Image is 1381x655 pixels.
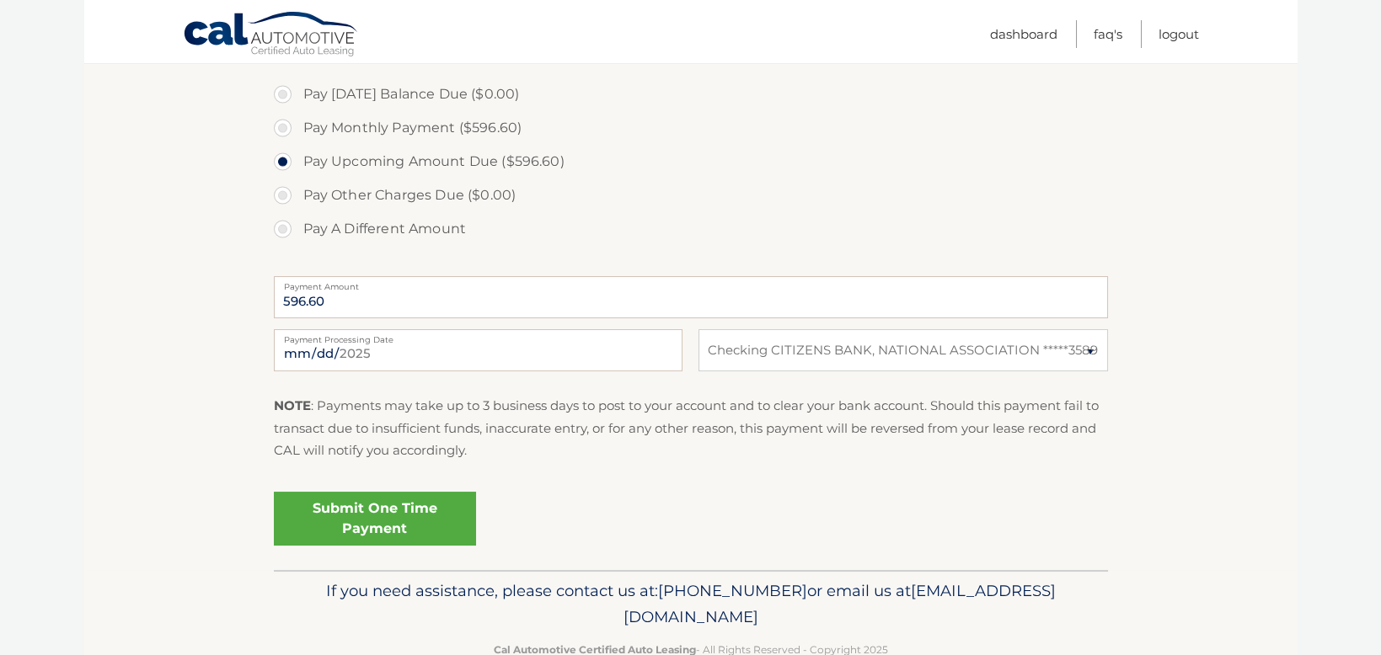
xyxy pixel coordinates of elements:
[285,578,1097,631] p: If you need assistance, please contact us at: or email us at
[1094,20,1122,48] a: FAQ's
[183,11,360,60] a: Cal Automotive
[274,145,1108,178] label: Pay Upcoming Amount Due ($596.60)
[274,77,1108,111] label: Pay [DATE] Balance Due ($0.00)
[274,276,1108,290] label: Payment Amount
[274,178,1108,212] label: Pay Other Charges Due ($0.00)
[990,20,1057,48] a: Dashboard
[274,397,311,413] strong: NOTE
[274,329,682,343] label: Payment Processing Date
[274,212,1108,246] label: Pay A Different Amount
[1159,20,1199,48] a: Logout
[274,329,682,371] input: Payment Date
[658,581,807,600] span: [PHONE_NUMBER]
[274,395,1108,461] p: : Payments may take up to 3 business days to post to your account and to clear your bank account....
[274,276,1108,318] input: Payment Amount
[274,492,476,546] a: Submit One Time Payment
[274,111,1108,145] label: Pay Monthly Payment ($596.60)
